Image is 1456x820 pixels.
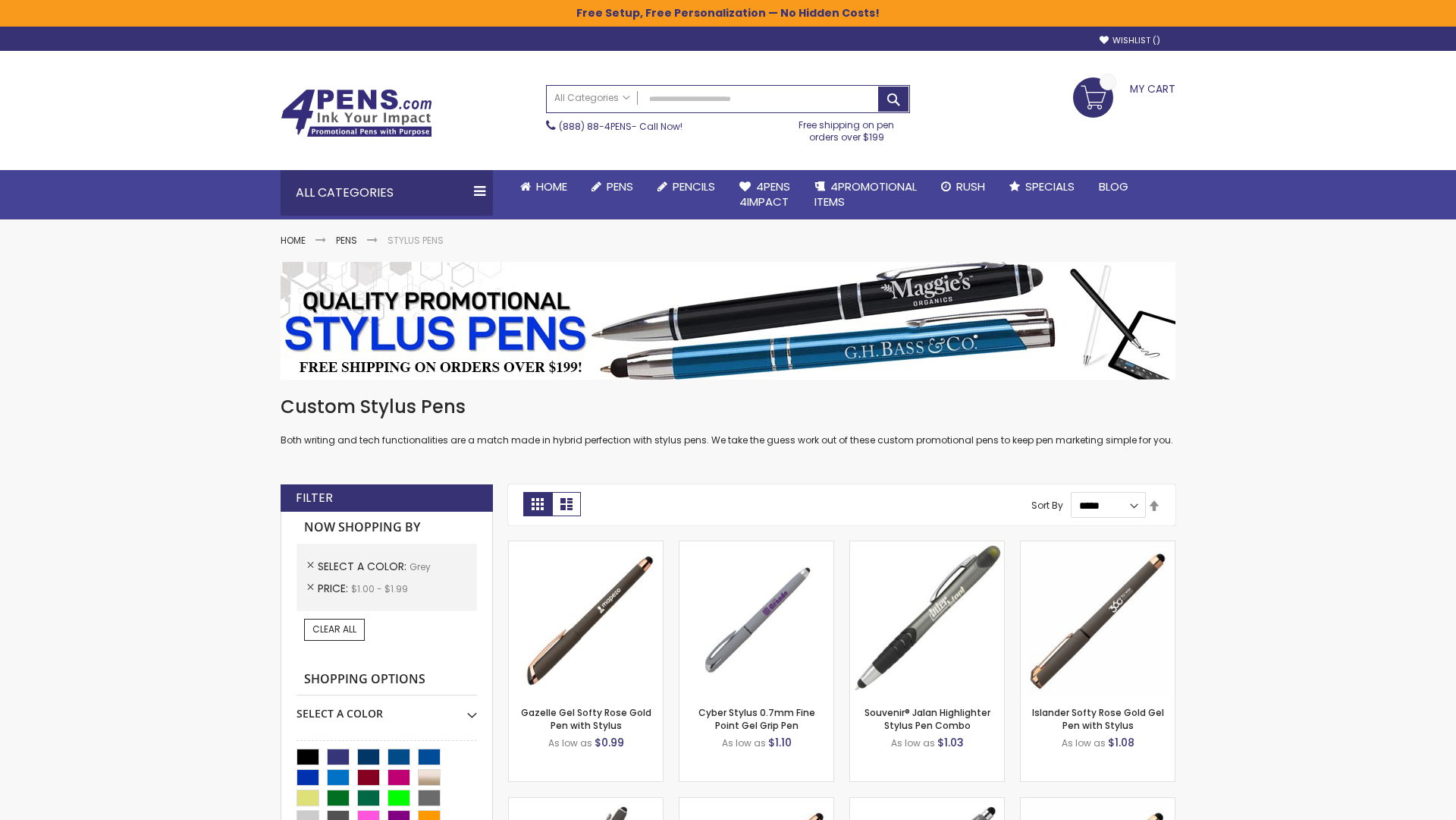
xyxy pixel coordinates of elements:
[281,234,306,247] a: Home
[548,736,592,749] span: As low as
[1100,35,1160,46] a: Wishlist
[509,541,663,695] img: Gazelle Gel Softy Rose Gold Pen with Stylus-Grey
[1025,178,1075,194] span: Specials
[864,706,990,731] a: Souvenir® Jalan Highlighter Stylus Pen Combo
[679,797,833,810] a: Gazelle Gel Softy Rose Gold Pen with Stylus - ColorJet-Grey
[536,178,567,194] span: Home
[679,541,833,553] a: Cyber Stylus 0.7mm Fine Point Gel Grip Pen-Grey
[1032,706,1164,731] a: Islander Softy Rose Gold Gel Pen with Stylus
[850,797,1004,810] a: Minnelli Softy Pen with Stylus - Laser Engraved-Grey
[579,170,645,203] a: Pens
[554,92,630,104] span: All Categories
[1031,499,1063,512] label: Sort By
[850,541,1004,553] a: Souvenir® Jalan Highlighter Stylus Pen Combo-Grey
[297,664,477,696] strong: Shopping Options
[281,395,1175,419] h1: Custom Stylus Pens
[509,797,663,810] a: Custom Soft Touch® Metal Pens with Stylus-Grey
[814,178,917,210] span: 4PROMOTIONAL ITEMS
[297,695,477,721] div: Select A Color
[1021,541,1175,553] a: Islander Softy Rose Gold Gel Pen with Stylus-Grey
[768,735,792,750] span: $1.10
[1108,735,1134,750] span: $1.08
[727,170,802,219] a: 4Pens4impact
[937,735,964,750] span: $1.03
[318,559,409,574] span: Select A Color
[281,89,432,137] img: 4Pens Custom Pens and Promotional Products
[850,541,1004,695] img: Souvenir® Jalan Highlighter Stylus Pen Combo-Grey
[296,490,333,506] strong: Filter
[304,619,365,640] a: Clear All
[1021,541,1175,695] img: Islander Softy Rose Gold Gel Pen with Stylus-Grey
[679,541,833,695] img: Cyber Stylus 0.7mm Fine Point Gel Grip Pen-Grey
[509,541,663,553] a: Gazelle Gel Softy Rose Gold Pen with Stylus-Grey
[523,492,552,516] strong: Grid
[595,735,624,750] span: $0.99
[559,120,632,133] a: (888) 88-4PENS
[1021,797,1175,810] a: Islander Softy Rose Gold Gel Pen with Stylus - ColorJet Imprint-Grey
[783,113,911,143] div: Free shipping on pen orders over $199
[1099,178,1128,194] span: Blog
[1062,736,1106,749] span: As low as
[607,178,633,194] span: Pens
[929,170,997,203] a: Rush
[508,170,579,203] a: Home
[956,178,985,194] span: Rush
[281,262,1175,380] img: Stylus Pens
[547,86,638,111] a: All Categories
[891,736,935,749] span: As low as
[336,234,357,247] a: Pens
[673,178,715,194] span: Pencils
[559,120,682,133] span: - Call Now!
[997,170,1087,203] a: Specials
[351,582,408,595] span: $1.00 - $1.99
[318,581,351,596] span: Price
[1087,170,1141,203] a: Blog
[802,170,929,219] a: 4PROMOTIONALITEMS
[388,234,444,247] strong: Stylus Pens
[281,395,1175,447] div: Both writing and tech functionalities are a match made in hybrid perfection with stylus pens. We ...
[722,736,766,749] span: As low as
[521,706,651,731] a: Gazelle Gel Softy Rose Gold Pen with Stylus
[698,706,815,731] a: Cyber Stylus 0.7mm Fine Point Gel Grip Pen
[409,560,431,573] span: Grey
[297,512,477,544] strong: Now Shopping by
[312,623,356,635] span: Clear All
[281,170,493,216] div: All Categories
[645,170,727,203] a: Pencils
[739,178,790,210] span: 4Pens 4impact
